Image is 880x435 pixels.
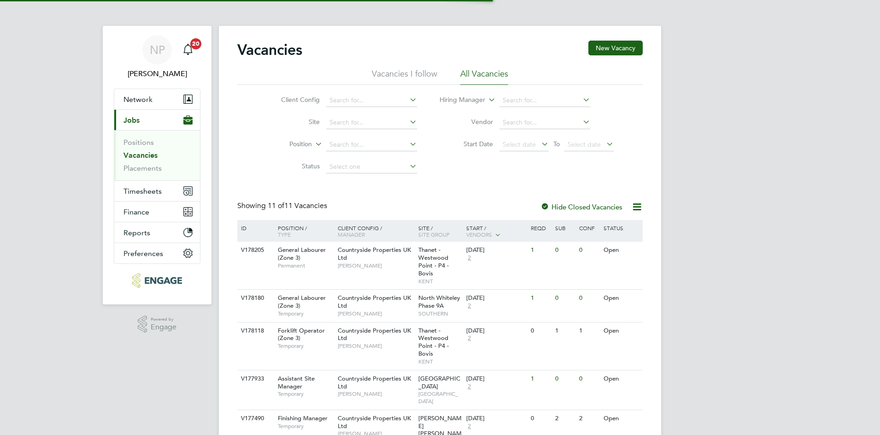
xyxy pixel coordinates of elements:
[418,358,462,365] span: KENT
[114,68,200,79] span: Nick Plumridge
[190,38,201,49] span: 20
[278,294,326,310] span: General Labourer (Zone 3)
[326,116,417,129] input: Search for...
[601,322,641,340] div: Open
[114,181,200,201] button: Timesheets
[528,242,552,259] div: 1
[466,423,472,430] span: 2
[466,246,526,254] div: [DATE]
[114,273,200,288] a: Go to home page
[338,390,414,398] span: [PERSON_NAME]
[553,410,577,427] div: 2
[114,89,200,109] button: Network
[123,187,162,196] span: Timesheets
[179,35,197,65] a: 20
[418,246,449,277] span: Thanet - Westwood Point - P4 - Bovis
[123,164,162,173] a: Placements
[239,290,271,307] div: V178180
[123,95,153,104] span: Network
[239,242,271,259] div: V178205
[372,68,437,85] li: Vacancies I follow
[123,228,150,237] span: Reports
[553,242,577,259] div: 0
[466,254,472,262] span: 2
[601,370,641,387] div: Open
[338,327,411,342] span: Countryside Properties UK Ltd
[466,383,472,391] span: 2
[239,322,271,340] div: V178118
[528,220,552,236] div: Reqd
[577,220,601,236] div: Conf
[601,410,641,427] div: Open
[278,414,328,422] span: Finishing Manager
[466,294,526,302] div: [DATE]
[464,220,528,243] div: Start /
[114,130,200,180] div: Jobs
[460,68,508,85] li: All Vacancies
[278,262,333,269] span: Permanent
[123,208,149,216] span: Finance
[540,203,622,211] label: Hide Closed Vacancies
[440,118,493,126] label: Vendor
[239,220,271,236] div: ID
[326,94,417,107] input: Search for...
[601,242,641,259] div: Open
[466,231,492,238] span: Vendors
[418,278,462,285] span: KENT
[418,294,460,310] span: North Whiteley Phase 9A
[123,151,158,160] a: Vacancies
[237,201,329,211] div: Showing
[123,249,163,258] span: Preferences
[278,246,326,262] span: General Labourer (Zone 3)
[418,375,460,390] span: [GEOGRAPHIC_DATA]
[601,220,641,236] div: Status
[466,334,472,342] span: 2
[114,222,200,243] button: Reports
[151,316,176,323] span: Powered by
[528,410,552,427] div: 0
[418,231,450,238] span: Site Group
[338,414,411,430] span: Countryside Properties UK Ltd
[278,327,325,342] span: Forklift Operator (Zone 3)
[278,390,333,398] span: Temporary
[528,370,552,387] div: 1
[114,243,200,263] button: Preferences
[338,310,414,317] span: [PERSON_NAME]
[551,138,563,150] span: To
[338,375,411,390] span: Countryside Properties UK Ltd
[416,220,464,242] div: Site /
[138,316,177,333] a: Powered byEngage
[114,110,200,130] button: Jobs
[114,35,200,79] a: NP[PERSON_NAME]
[466,302,472,310] span: 2
[338,342,414,350] span: [PERSON_NAME]
[601,290,641,307] div: Open
[466,375,526,383] div: [DATE]
[466,327,526,335] div: [DATE]
[553,290,577,307] div: 0
[338,246,411,262] span: Countryside Properties UK Ltd
[503,140,536,149] span: Select date
[577,370,601,387] div: 0
[338,231,365,238] span: Manager
[528,322,552,340] div: 0
[239,370,271,387] div: V177933
[271,220,335,242] div: Position /
[267,162,320,170] label: Status
[237,41,302,59] h2: Vacancies
[267,118,320,126] label: Site
[499,116,590,129] input: Search for...
[114,202,200,222] button: Finance
[553,322,577,340] div: 1
[132,273,182,288] img: konnectrecruit-logo-retina.png
[151,323,176,331] span: Engage
[553,220,577,236] div: Sub
[103,26,211,304] nav: Main navigation
[150,44,165,56] span: NP
[326,138,417,151] input: Search for...
[418,310,462,317] span: SOUTHERN
[432,95,485,105] label: Hiring Manager
[466,415,526,423] div: [DATE]
[278,231,291,238] span: Type
[267,95,320,104] label: Client Config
